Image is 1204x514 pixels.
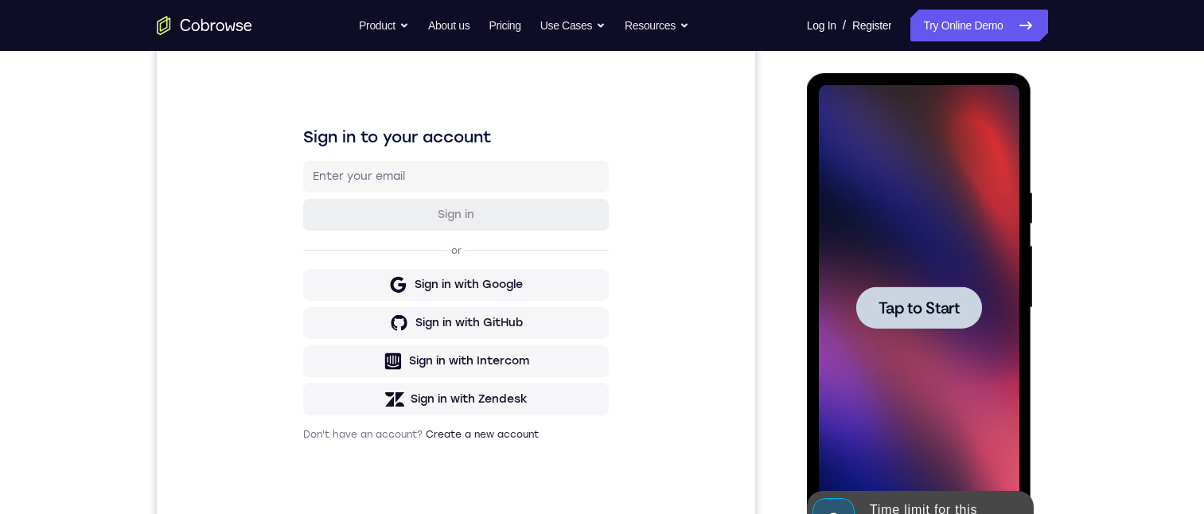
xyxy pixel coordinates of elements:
div: Sign in with Intercom [252,337,372,352]
a: Create a new account [269,412,382,423]
button: Resources [625,10,689,41]
a: Log In [807,10,836,41]
a: Try Online Demo [910,10,1047,41]
button: Sign in with Zendesk [146,367,452,399]
div: Sign in with Google [258,260,366,276]
a: About us [428,10,470,41]
p: or [291,228,308,240]
div: Sign in with Zendesk [254,375,371,391]
button: Product [359,10,409,41]
a: Go to the home page [157,16,252,35]
span: Tap to Start [72,227,153,243]
a: Pricing [489,10,520,41]
button: Sign in with Google [146,252,452,284]
button: Sign in with Intercom [146,329,452,360]
a: Register [852,10,891,41]
button: Tap to Start [49,213,175,255]
button: Use Cases [540,10,606,41]
div: Sign in with GitHub [259,298,366,314]
p: Don't have an account? [146,411,452,424]
span: / [843,16,846,35]
div: Time limit for this app has elapsed [56,421,196,472]
button: Sign in with GitHub [146,290,452,322]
